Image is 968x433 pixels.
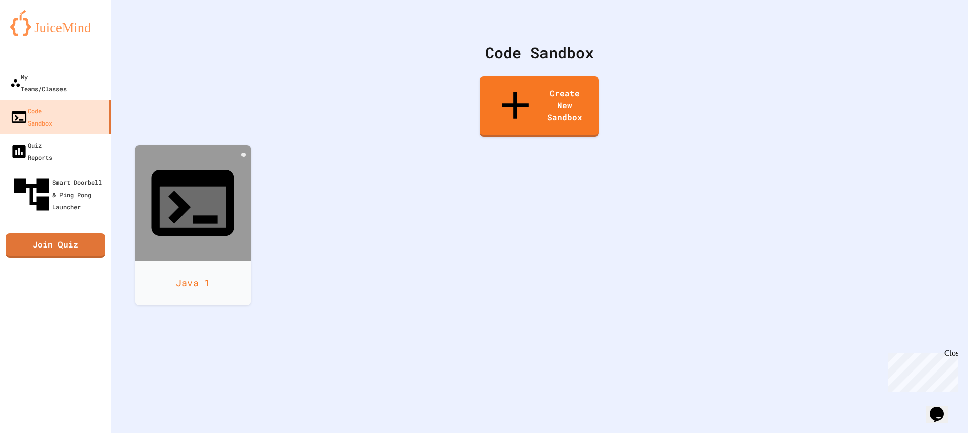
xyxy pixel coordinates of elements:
[884,349,958,392] iframe: chat widget
[480,76,599,137] a: Create New Sandbox
[10,105,52,129] div: Code Sandbox
[135,145,251,305] a: Java 1
[10,173,107,216] div: Smart Doorbell & Ping Pong Launcher
[10,139,52,163] div: Quiz Reports
[135,261,251,305] div: Java 1
[10,71,67,95] div: My Teams/Classes
[10,10,101,36] img: logo-orange.svg
[6,233,105,258] a: Join Quiz
[926,393,958,423] iframe: chat widget
[4,4,70,64] div: Chat with us now!Close
[136,41,943,64] div: Code Sandbox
